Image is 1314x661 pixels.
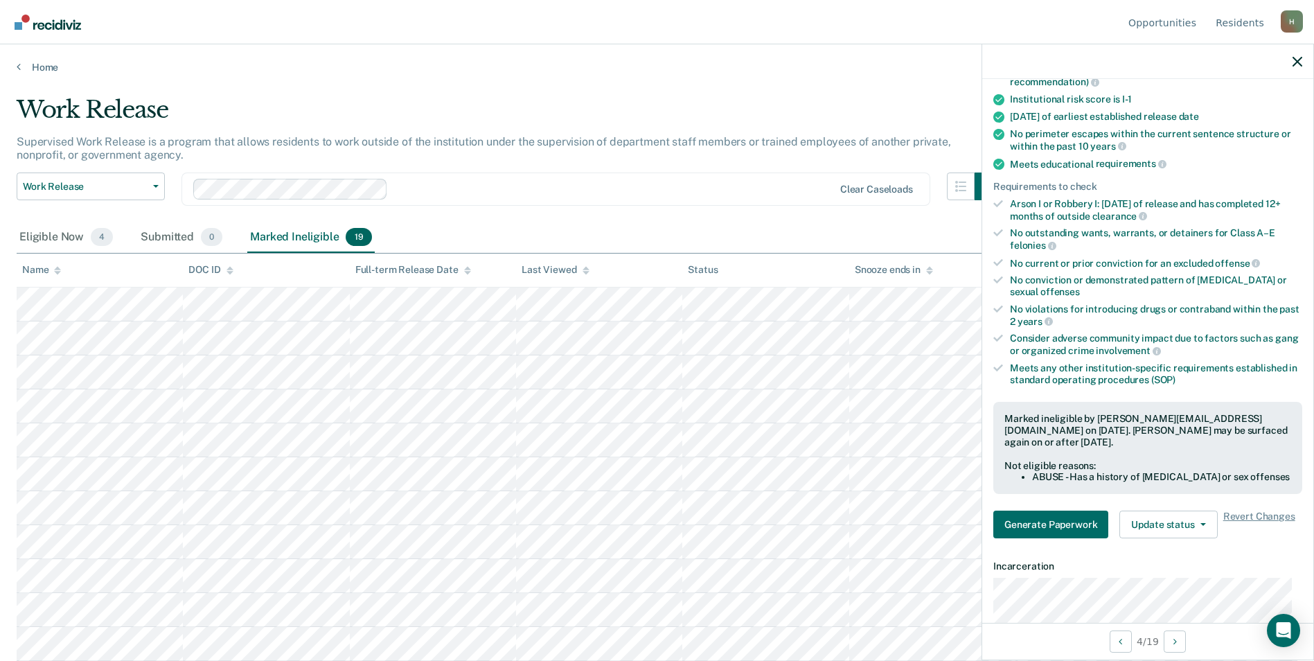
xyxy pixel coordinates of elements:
span: requirements [1096,158,1166,169]
span: Revert Changes [1223,511,1295,538]
div: [DATE] of earliest established release [1010,111,1302,123]
div: Meets educational [1010,158,1302,170]
span: (SOP) [1151,374,1175,385]
div: Requirements to check [993,181,1302,193]
div: 4 / 19 [982,623,1313,660]
button: Generate Paperwork [993,511,1108,538]
div: No conviction or demonstrated pattern of [MEDICAL_DATA] or sexual [1010,274,1302,298]
div: Eligible Now [17,222,116,253]
span: years [1090,141,1126,152]
div: Name [22,264,61,276]
p: Supervised Work Release is a program that allows residents to work outside of the institution und... [17,135,951,161]
button: Next Opportunity [1164,631,1186,653]
button: Profile dropdown button [1281,10,1303,33]
span: offenses [1040,286,1080,297]
div: Full-term Release Date [355,264,471,276]
span: offense [1215,258,1260,269]
dt: Incarceration [993,561,1302,572]
span: involvement [1096,345,1160,356]
span: 19 [346,228,371,246]
div: Open Intercom Messenger [1267,614,1300,647]
div: Snooze ends in [855,264,933,276]
span: years [1018,316,1053,327]
div: Work Release [17,96,1002,135]
div: Submitted [138,222,225,253]
div: H [1281,10,1303,33]
span: I-1 [1122,94,1132,105]
span: date [1179,111,1199,122]
span: felonies [1010,240,1056,251]
div: Not eligible reasons: [1004,460,1291,472]
img: Recidiviz [15,15,81,30]
div: Status [688,264,718,276]
li: ABUSE - Has a history of [MEDICAL_DATA] or sex offenses [1032,471,1291,483]
div: Marked ineligible by [PERSON_NAME][EMAIL_ADDRESS][DOMAIN_NAME] on [DATE]. [PERSON_NAME] may be su... [1004,413,1291,448]
div: Marked Ineligible [247,222,374,253]
div: No perimeter escapes within the current sentence structure or within the past 10 [1010,128,1302,152]
div: No outstanding wants, warrants, or detainers for Class A–E [1010,227,1302,251]
div: Consider adverse community impact due to factors such as gang or organized crime [1010,333,1302,356]
div: DOC ID [188,264,233,276]
div: Arson I or Robbery I: [DATE] of release and has completed 12+ months of outside [1010,198,1302,222]
button: Update status [1119,511,1217,538]
span: recommendation) [1010,76,1099,87]
div: Last Viewed [522,264,589,276]
a: Home [17,61,1297,73]
div: No violations for introducing drugs or contraband within the past 2 [1010,303,1302,327]
div: Meets any other institution-specific requirements established in standard operating procedures [1010,362,1302,386]
span: clearance [1092,211,1148,222]
div: No current or prior conviction for an excluded [1010,257,1302,270]
span: Work Release [23,181,148,193]
span: 0 [201,228,222,246]
button: Previous Opportunity [1110,631,1132,653]
div: Clear caseloads [840,184,913,195]
div: Institutional risk score is [1010,94,1302,105]
span: 4 [91,228,113,246]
